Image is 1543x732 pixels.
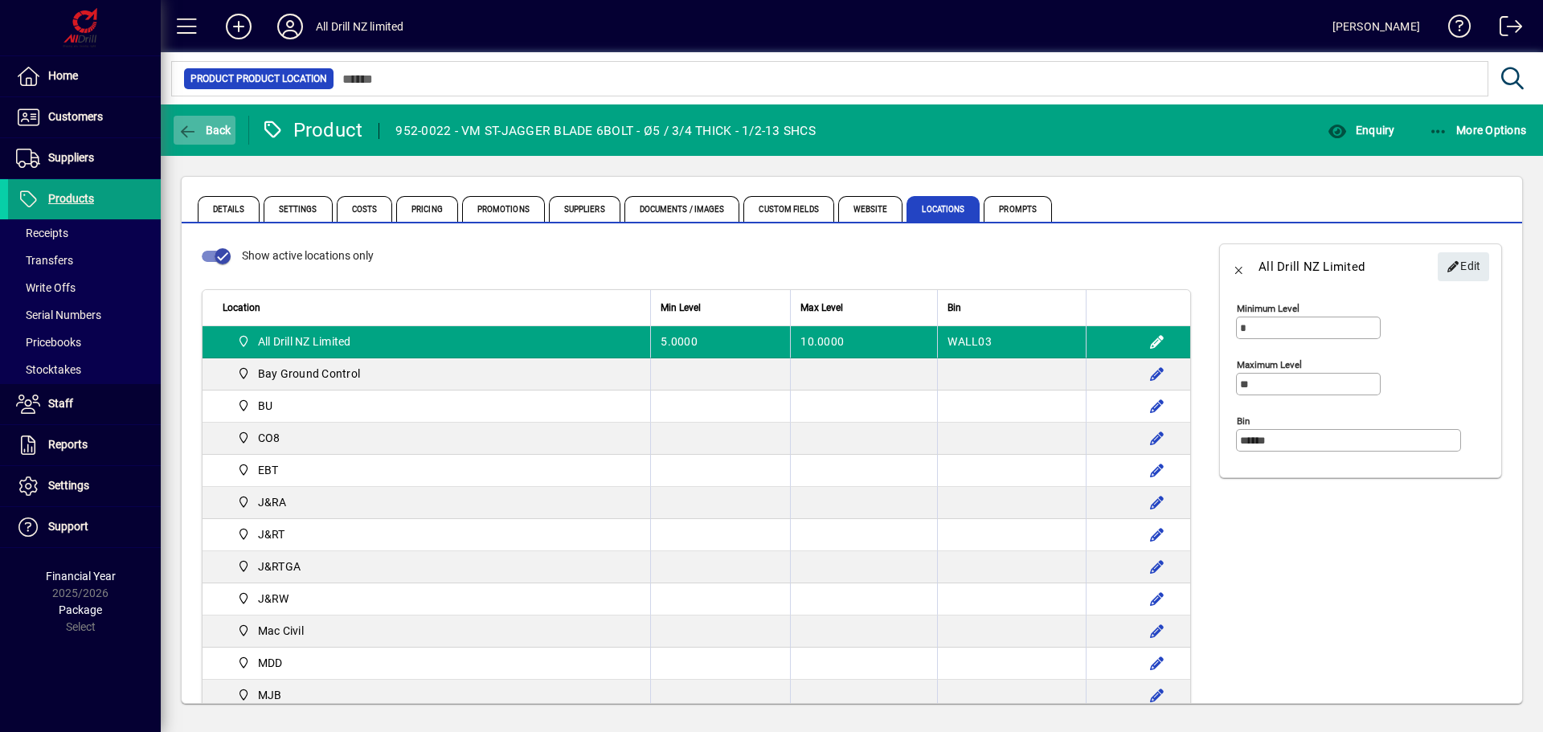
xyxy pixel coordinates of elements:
span: Bay Ground Control [258,366,361,382]
span: Location [223,299,260,317]
a: Customers [8,97,161,137]
span: Bin [947,299,961,317]
a: Pricebooks [8,329,161,356]
span: Edit [1447,253,1481,280]
button: Edit [1144,586,1170,611]
span: Suppliers [549,196,620,222]
a: Logout [1488,3,1523,55]
span: J&RA [231,493,293,512]
span: J&RT [258,526,285,542]
span: Write Offs [16,281,76,294]
a: Serial Numbers [8,301,161,329]
span: J&RA [258,494,287,510]
span: Prompts [984,196,1052,222]
span: Transfers [16,254,73,267]
span: CO8 [231,428,286,448]
button: Edit [1144,489,1170,515]
a: Settings [8,466,161,506]
div: 952-0022 - VM ST-JAGGER BLADE 6BOLT - Ø5 / 3/4 THICK - 1/2-13 SHCS [395,118,816,144]
span: J&RW [258,591,289,607]
span: Promotions [462,196,545,222]
span: Bay Ground Control [231,364,366,383]
td: WALL03 [937,326,1086,358]
span: MDD [231,653,289,673]
button: Edit [1438,252,1489,281]
button: Edit [1144,393,1170,419]
span: Settings [264,196,333,222]
mat-label: Minimum level [1237,303,1299,314]
span: Products [48,192,94,205]
mat-label: Bin [1237,415,1250,427]
button: Edit [1144,521,1170,547]
span: Min Level [661,299,701,317]
span: More Options [1429,124,1527,137]
a: Reports [8,425,161,465]
span: Website [838,196,903,222]
div: All Drill NZ Limited [1259,254,1365,280]
a: Knowledge Base [1436,3,1471,55]
a: Transfers [8,247,161,274]
button: Enquiry [1324,116,1398,145]
span: Home [48,69,78,82]
span: EBT [231,460,284,480]
span: Package [59,603,102,616]
a: Home [8,56,161,96]
button: Edit [1144,682,1170,708]
span: Custom Fields [743,196,833,222]
button: Edit [1144,329,1170,354]
a: Write Offs [8,274,161,301]
span: Staff [48,397,73,410]
a: Stocktakes [8,356,161,383]
td: 10.0000 [790,326,937,358]
span: Details [198,196,260,222]
button: Back [174,116,235,145]
a: Receipts [8,219,161,247]
span: BU [258,398,273,414]
button: Edit [1144,361,1170,386]
span: Receipts [16,227,68,239]
button: Edit [1144,457,1170,483]
span: J&RTGA [258,558,301,575]
span: MJB [231,685,288,705]
span: Pricebooks [16,336,81,349]
button: Edit [1144,618,1170,644]
span: J&RTGA [231,557,307,576]
span: Stocktakes [16,363,81,376]
span: Max Level [800,299,843,317]
a: Suppliers [8,138,161,178]
span: Financial Year [46,570,116,583]
span: Enquiry [1328,124,1394,137]
mat-label: Maximum level [1237,359,1302,370]
app-page-header-button: Back [1220,247,1259,286]
span: Pricing [396,196,458,222]
button: Edit [1144,650,1170,676]
span: All Drill NZ Limited [231,332,358,351]
span: Mac Civil [231,621,310,640]
app-page-header-button: Back [161,116,249,145]
button: Edit [1144,425,1170,451]
span: Settings [48,479,89,492]
span: Costs [337,196,393,222]
button: More Options [1425,116,1531,145]
span: Documents / Images [624,196,740,222]
span: Customers [48,110,103,123]
span: Serial Numbers [16,309,101,321]
div: All Drill NZ limited [316,14,404,39]
div: [PERSON_NAME] [1332,14,1420,39]
span: Show active locations only [242,249,374,262]
a: Staff [8,384,161,424]
span: Product Product Location [190,71,327,87]
td: 5.0000 [650,326,790,358]
span: Support [48,520,88,533]
button: Profile [264,12,316,41]
span: Mac Civil [258,623,304,639]
span: CO8 [258,430,280,446]
span: Back [178,124,231,137]
span: BU [231,396,279,415]
button: Add [213,12,264,41]
div: Product [261,117,363,143]
span: Suppliers [48,151,94,164]
a: Support [8,507,161,547]
button: Edit [1144,554,1170,579]
span: Reports [48,438,88,451]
